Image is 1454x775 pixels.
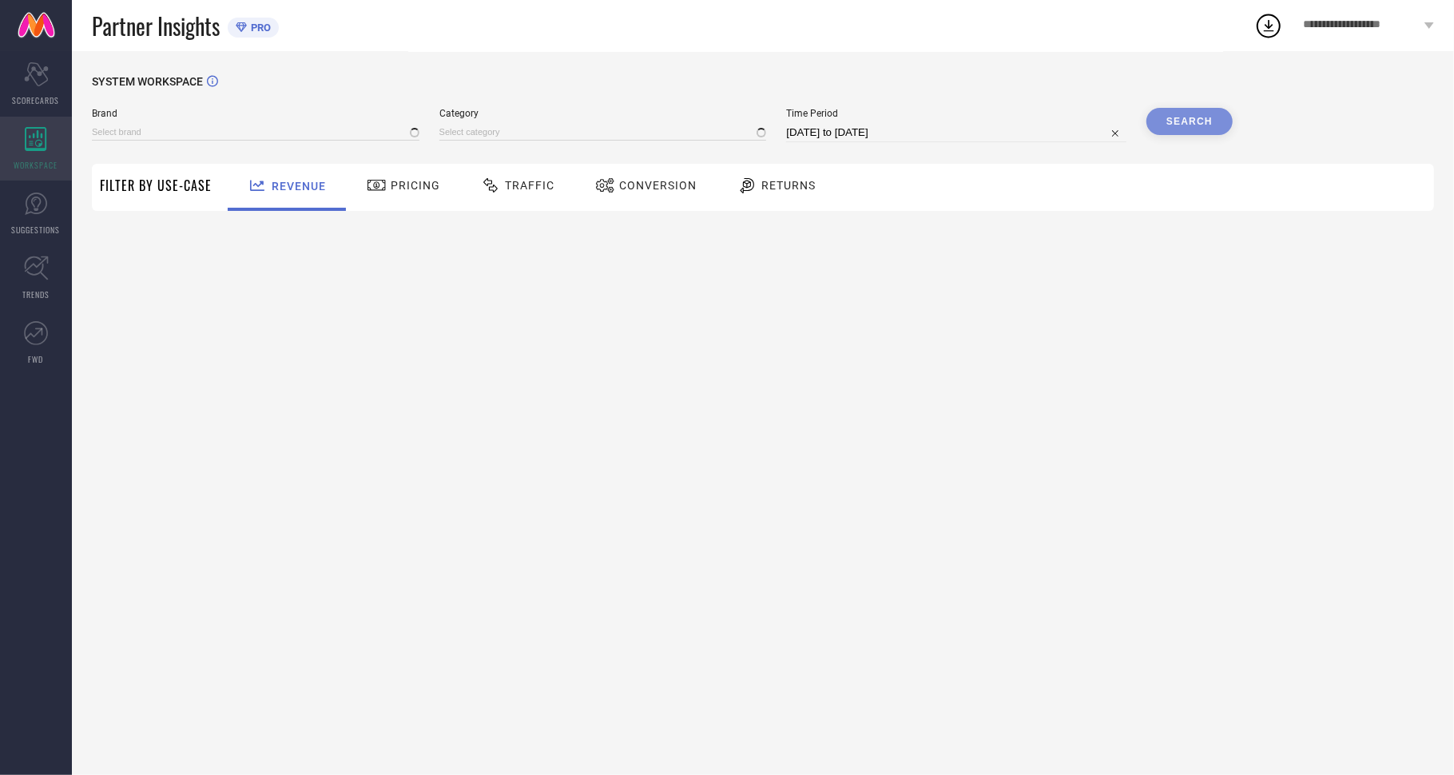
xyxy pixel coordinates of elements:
[505,179,554,192] span: Traffic
[14,159,58,171] span: WORKSPACE
[619,179,697,192] span: Conversion
[439,108,767,119] span: Category
[100,176,212,195] span: Filter By Use-Case
[92,10,220,42] span: Partner Insights
[272,180,326,193] span: Revenue
[786,123,1126,142] input: Select time period
[92,75,203,88] span: SYSTEM WORKSPACE
[247,22,271,34] span: PRO
[761,179,816,192] span: Returns
[22,288,50,300] span: TRENDS
[92,124,419,141] input: Select brand
[786,108,1126,119] span: Time Period
[1254,11,1283,40] div: Open download list
[391,179,440,192] span: Pricing
[92,108,419,119] span: Brand
[13,94,60,106] span: SCORECARDS
[12,224,61,236] span: SUGGESTIONS
[29,353,44,365] span: FWD
[439,124,767,141] input: Select category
